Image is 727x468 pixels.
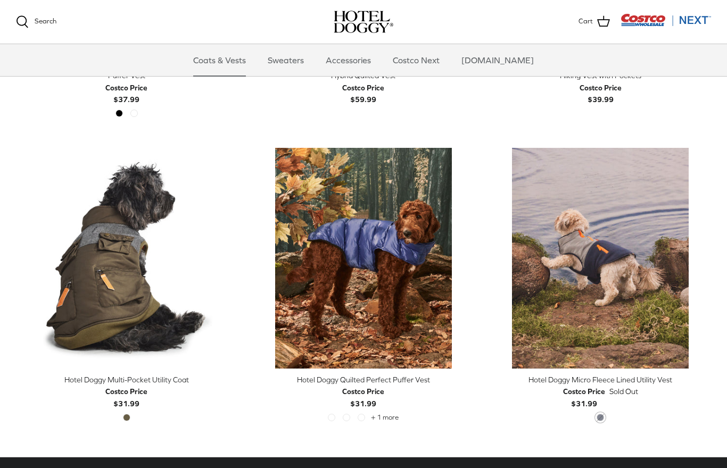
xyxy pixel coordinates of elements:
img: hoteldoggycom [334,11,393,33]
a: hoteldoggy.com hoteldoggycom [334,11,393,33]
div: Hotel Doggy Multi-Pocket Utility Coat [16,374,237,386]
b: $31.99 [563,386,605,407]
a: Hotel Doggy Micro Fleece Lined Utility Vest [490,148,711,369]
b: $39.99 [580,82,622,104]
a: Costco Next [383,44,449,76]
a: Puffer Vest Costco Price$37.99 [16,70,237,105]
a: Coats & Vests [184,44,255,76]
div: Costco Price [105,386,147,397]
b: $59.99 [342,82,384,104]
a: [DOMAIN_NAME] [452,44,543,76]
a: Hotel Doggy Quilted Perfect Puffer Vest Costco Price$31.99 [253,374,474,410]
div: Hotel Doggy Micro Fleece Lined Utility Vest [490,374,711,386]
a: Sweaters [258,44,313,76]
div: Costco Price [563,386,605,397]
div: Costco Price [105,82,147,94]
b: $31.99 [342,386,384,407]
a: Hotel Doggy Quilted Perfect Puffer Vest [253,148,474,369]
a: Cart [579,15,610,29]
span: Sold Out [609,386,638,397]
span: + 1 more [371,414,399,421]
span: Cart [579,16,593,27]
a: Search [16,15,56,28]
div: Costco Price [580,82,622,94]
b: $37.99 [105,82,147,104]
a: Hybrid Quilted Vest Costco Price$59.99 [253,70,474,105]
a: Hotel Doggy Micro Fleece Lined Utility Vest Costco Price$31.99 Sold Out [490,374,711,410]
img: Costco Next [621,13,711,27]
div: Costco Price [342,386,384,397]
span: Search [35,17,56,25]
a: Hiking Vest with Pockets Costco Price$39.99 [490,70,711,105]
a: Hotel Doggy Multi-Pocket Utility Coat Costco Price$31.99 [16,374,237,410]
div: Costco Price [342,82,384,94]
a: Visit Costco Next [621,20,711,28]
b: $31.99 [105,386,147,407]
div: Hotel Doggy Quilted Perfect Puffer Vest [253,374,474,386]
a: Hotel Doggy Multi-Pocket Utility Coat [16,148,237,369]
a: Accessories [316,44,381,76]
